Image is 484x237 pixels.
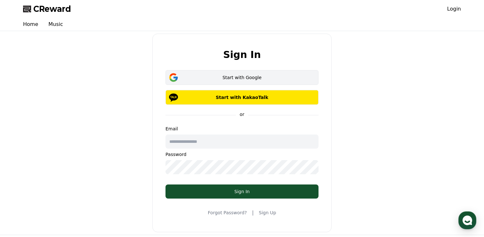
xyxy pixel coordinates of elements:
button: Start with KakaoTalk [165,90,319,105]
button: Sign In [165,184,319,199]
a: Forgot Password? [208,209,247,216]
span: CReward [33,4,71,14]
span: Home [16,193,28,199]
a: Messages [42,184,83,200]
div: Start with Google [175,74,309,81]
span: | [252,209,254,217]
p: Start with KakaoTalk [175,94,309,101]
a: Sign Up [259,209,276,216]
div: Sign In [178,188,306,195]
a: CReward [23,4,71,14]
a: Home [18,18,43,31]
button: Start with Google [165,70,319,85]
p: Password [165,151,319,158]
a: Login [447,5,461,13]
a: Settings [83,184,123,200]
span: Messages [53,194,72,199]
h2: Sign In [223,49,261,60]
span: Settings [95,193,110,199]
a: Home [2,184,42,200]
p: or [236,111,248,118]
a: Music [43,18,68,31]
p: Email [165,126,319,132]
